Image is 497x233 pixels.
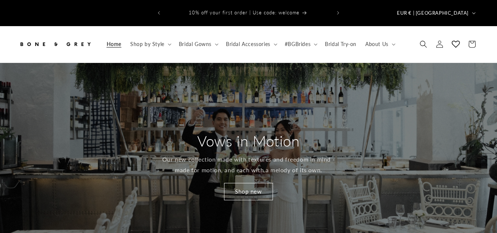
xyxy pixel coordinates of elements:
summary: Shop by Style [126,36,174,52]
span: Shop by Style [130,41,164,47]
span: EUR € | [GEOGRAPHIC_DATA] [397,10,469,17]
summary: #BGBrides [280,36,320,52]
button: Previous announcement [151,6,167,20]
a: Home [102,36,126,52]
a: Shop new [224,183,273,200]
button: Next announcement [330,6,346,20]
span: Bridal Accessories [226,41,270,47]
summary: Search [415,36,432,52]
button: EUR € | [GEOGRAPHIC_DATA] [393,6,479,20]
summary: Bridal Gowns [174,36,221,52]
summary: Bridal Accessories [221,36,280,52]
summary: About Us [361,36,398,52]
span: About Us [365,41,388,47]
span: #BGBrides [285,41,310,47]
p: Our new collection made with textures and freedom in mind - made for motion, and each with a melo... [161,154,336,176]
img: Bone and Grey Bridal [18,36,92,52]
h2: Vows in Motion [197,131,299,151]
span: Bridal Gowns [179,41,212,47]
a: Bridal Try-on [320,36,361,52]
span: 10% off your first order | Use code: welcome [189,10,299,15]
a: Bone and Grey Bridal [16,33,95,55]
span: Bridal Try-on [325,41,356,47]
span: Home [107,41,121,47]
